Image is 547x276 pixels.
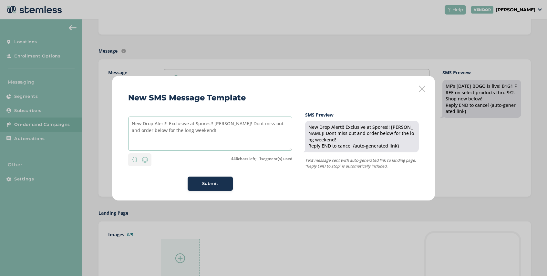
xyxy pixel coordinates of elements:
[259,156,292,162] label: segment(s) used
[231,156,238,161] strong: 446
[308,124,416,149] div: New Drop Alert!! Exclusive at Spores!! [PERSON_NAME]! Dont miss out and order below for the long ...
[259,156,261,161] strong: 1
[132,157,137,162] img: icon-brackets-fa390dc5.svg
[305,158,419,169] p: Text message sent with auto-generated link to landing page. “Reply END to stop” is automatically ...
[128,92,246,104] h2: New SMS Message Template
[231,156,256,162] label: chars left;
[305,111,419,118] label: SMS Preview
[202,180,218,187] span: Submit
[188,177,233,191] button: Submit
[515,245,547,276] iframe: Chat Widget
[141,156,149,164] img: icon-smiley-d6edb5a7.svg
